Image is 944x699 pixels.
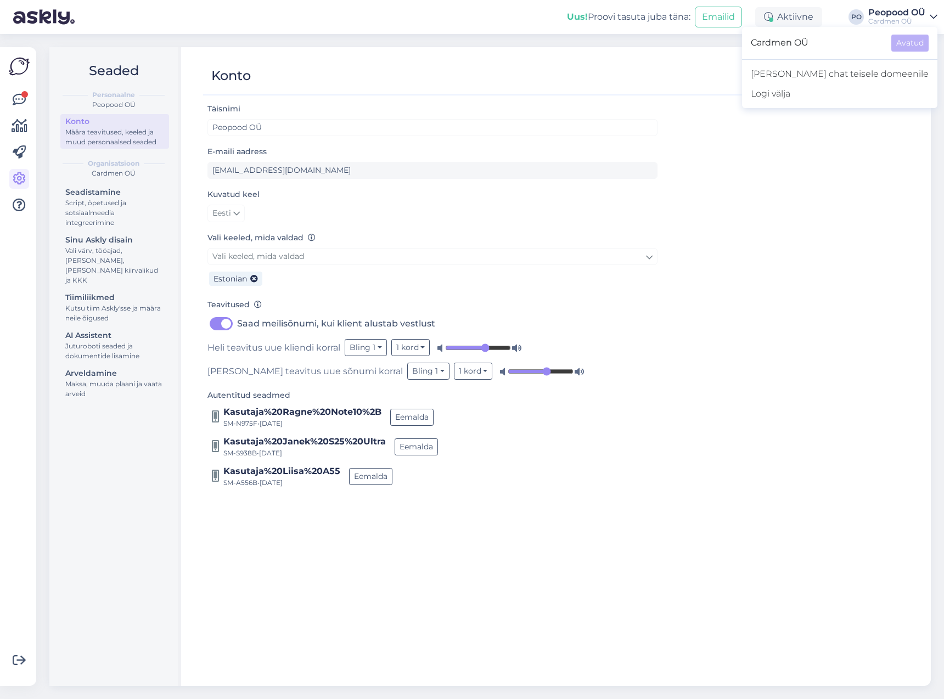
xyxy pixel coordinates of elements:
[9,56,30,77] img: Askly Logo
[223,478,340,488] div: SM-A556B • [DATE]
[407,363,449,380] button: Bling 1
[868,8,925,17] div: Peopood OÜ
[390,409,434,426] button: Eemalda
[212,251,304,261] span: Vali keeled, mida valdad
[65,379,164,399] div: Maksa, muuda plaani ja vaata arveid
[223,465,340,478] div: Kasutaja%20Liisa%20A55
[207,232,316,244] label: Vali keeled, mida valdad
[212,207,231,219] span: Eesti
[60,290,169,325] a: TiimiliikmedKutsu tiim Askly'sse ja määra neile õigused
[207,390,290,401] label: Autentitud seadmed
[60,185,169,229] a: SeadistamineScript, õpetused ja sotsiaalmeedia integreerimine
[213,274,247,284] span: Estonian
[60,328,169,363] a: AI AssistentJuturoboti seaded ja dokumentide lisamine
[454,363,493,380] button: 1 kord
[207,119,658,136] input: Sisesta nimi
[65,234,164,246] div: Sinu Askly disain
[742,84,937,104] div: Logi välja
[88,159,139,168] b: Organisatsioon
[223,435,386,448] div: Kasutaja%20Janek%20S25%20Ultra
[207,146,267,157] label: E-maili aadress
[58,168,169,178] div: Cardmen OÜ
[65,246,164,285] div: Vali värv, tööajad, [PERSON_NAME], [PERSON_NAME] kiirvalikud ja KKK
[849,9,864,25] div: PO
[567,12,588,22] b: Uus!
[207,205,245,222] a: Eesti
[567,10,690,24] div: Proovi tasuta juba täna:
[742,64,937,84] a: [PERSON_NAME] chat teisele domeenile
[65,198,164,228] div: Script, õpetused ja sotsiaalmeedia integreerimine
[65,341,164,361] div: Juturoboti seaded ja dokumentide lisamine
[58,100,169,110] div: Peopood OÜ
[65,187,164,198] div: Seadistamine
[223,419,381,429] div: SM-N975F • [DATE]
[65,116,164,127] div: Konto
[58,60,169,81] h2: Seaded
[65,303,164,323] div: Kutsu tiim Askly'sse ja määra neile õigused
[207,299,262,311] label: Teavitused
[755,7,822,27] div: Aktiivne
[751,35,883,52] span: Cardmen OÜ
[65,330,164,341] div: AI Assistent
[395,438,438,455] button: Eemalda
[345,339,387,356] button: Bling 1
[891,35,929,52] button: Avatud
[65,127,164,147] div: Määra teavitused, keeled ja muud personaalsed seaded
[207,339,658,356] div: Heli teavitus uue kliendi korral
[60,366,169,401] a: ArveldamineMaksa, muuda plaani ja vaata arveid
[391,339,430,356] button: 1 kord
[349,468,392,485] button: Eemalda
[695,7,742,27] button: Emailid
[223,405,381,419] div: Kasutaja%20Ragne%20Note10%2B
[92,90,135,100] b: Personaalne
[207,363,658,380] div: [PERSON_NAME] teavitus uue sõnumi korral
[65,292,164,303] div: Tiimiliikmed
[211,65,251,86] div: Konto
[207,189,260,200] label: Kuvatud keel
[868,17,925,26] div: Cardmen OÜ
[223,448,386,458] div: SM-S938B • [DATE]
[868,8,937,26] a: Peopood OÜCardmen OÜ
[207,248,658,265] a: Vali keeled, mida valdad
[237,315,435,332] label: Saad meilisõnumi, kui klient alustab vestlust
[65,368,164,379] div: Arveldamine
[207,162,658,179] input: Sisesta e-maili aadress
[60,114,169,149] a: KontoMäära teavitused, keeled ja muud personaalsed seaded
[60,233,169,287] a: Sinu Askly disainVali värv, tööajad, [PERSON_NAME], [PERSON_NAME] kiirvalikud ja KKK
[207,103,240,115] label: Täisnimi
